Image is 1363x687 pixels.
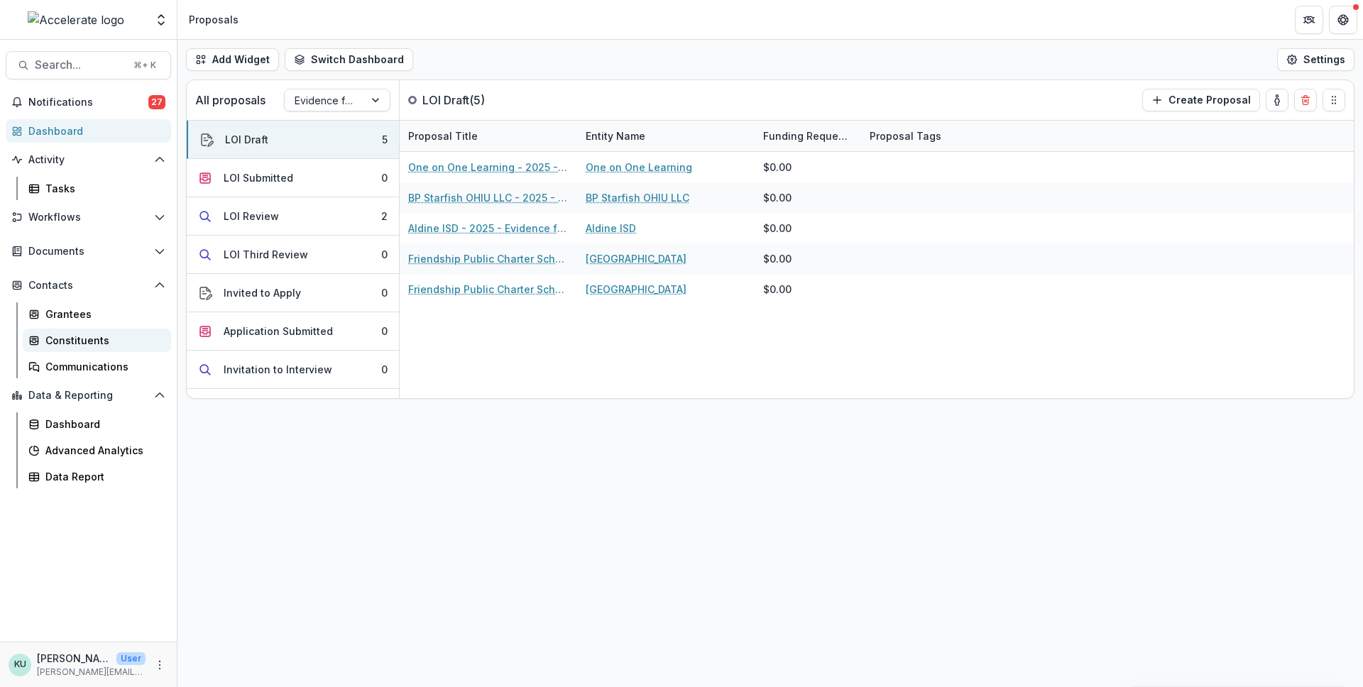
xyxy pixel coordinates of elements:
button: Invitation to Interview0 [187,351,399,389]
button: More [151,656,168,674]
button: Partners [1295,6,1323,34]
div: Application Submitted [224,324,333,339]
a: One on One Learning - 2025 - Evidence for Impact Letter of Interest Form [408,160,569,175]
button: Create Proposal [1142,89,1260,111]
button: Settings [1277,48,1354,71]
div: LOI Review [224,209,279,224]
a: BP Starfish OHIU LLC [586,190,689,205]
div: Tasks [45,181,160,196]
div: Advanced Analytics [45,443,160,458]
a: [GEOGRAPHIC_DATA] [586,251,686,266]
div: $0.00 [763,221,792,236]
button: Open entity switcher [151,6,171,34]
div: ⌘ + K [131,57,159,73]
button: Notifications27 [6,91,171,114]
div: 0 [381,324,388,339]
div: Dashboard [45,417,160,432]
button: Search... [6,51,171,79]
a: Grantees [23,302,171,326]
div: Constituents [45,333,160,348]
a: Tasks [23,177,171,200]
a: Friendship Public Charter School - 2025 - Evidence for Impact Letter of Interest Form [408,282,569,297]
a: BP Starfish OHIU LLC - 2025 - Evidence for Impact Letter of Interest Form [408,190,569,205]
div: Funding Requested [755,121,861,151]
p: [PERSON_NAME][EMAIL_ADDRESS][DOMAIN_NAME] [37,666,146,678]
p: LOI Draft ( 5 ) [422,92,529,109]
button: Add Widget [186,48,279,71]
div: $0.00 [763,282,792,297]
button: Switch Dashboard [285,48,413,71]
div: Entity Name [577,121,755,151]
p: All proposals [195,92,266,109]
button: LOI Review2 [187,197,399,236]
a: Data Report [23,465,171,488]
a: [GEOGRAPHIC_DATA] [586,282,686,297]
div: $0.00 [763,160,792,175]
button: Delete card [1294,89,1317,111]
nav: breadcrumb [183,9,244,30]
a: Advanced Analytics [23,439,171,462]
div: $0.00 [763,251,792,266]
div: LOI Submitted [224,170,293,185]
div: Proposal Title [400,121,577,151]
a: Dashboard [6,119,171,143]
div: Proposal Tags [861,121,1039,151]
span: Notifications [28,97,148,109]
span: Activity [28,154,148,166]
a: Aldine ISD [586,221,636,236]
button: LOI Third Review0 [187,236,399,274]
button: Open Activity [6,148,171,171]
div: Proposal Tags [861,128,950,143]
button: Application Submitted0 [187,312,399,351]
a: One on One Learning [586,160,692,175]
span: Contacts [28,280,148,292]
button: Invited to Apply0 [187,274,399,312]
span: 27 [148,95,165,109]
a: Constituents [23,329,171,352]
div: $0.00 [763,190,792,205]
button: Open Data & Reporting [6,384,171,407]
a: Communications [23,355,171,378]
div: 5 [382,132,388,147]
span: Data & Reporting [28,390,148,402]
div: Communications [45,359,160,374]
div: Data Report [45,469,160,484]
span: Workflows [28,211,148,224]
button: LOI Draft5 [187,121,399,159]
div: Proposals [189,12,239,27]
button: Open Workflows [6,206,171,229]
div: Funding Requested [755,128,861,143]
div: 0 [381,285,388,300]
div: Grantees [45,307,160,321]
div: Invited to Apply [224,285,301,300]
button: Get Help [1329,6,1357,34]
img: Accelerate logo [28,11,124,28]
span: Documents [28,246,148,258]
div: 0 [381,362,388,377]
div: Invitation to Interview [224,362,332,377]
div: LOI Third Review [224,247,308,262]
p: User [116,652,146,665]
div: LOI Draft [225,132,268,147]
button: toggle-assigned-to-me [1266,89,1288,111]
a: Aldine ISD - 2025 - Evidence for Impact Letter of Interest Form [408,221,569,236]
p: [PERSON_NAME] [37,651,111,666]
a: Dashboard [23,412,171,436]
a: Friendship Public Charter School - 2025 - Evidence for Impact Letter of Interest Form [408,251,569,266]
div: 0 [381,170,388,185]
div: 2 [381,209,388,224]
button: LOI Submitted0 [187,159,399,197]
div: Proposal Title [400,128,486,143]
div: Entity Name [577,128,654,143]
button: Drag [1323,89,1345,111]
span: Search... [35,58,125,72]
button: Open Documents [6,240,171,263]
div: 0 [381,247,388,262]
button: Open Contacts [6,274,171,297]
div: Kimberly Ueyama [14,660,26,669]
div: Dashboard [28,123,160,138]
